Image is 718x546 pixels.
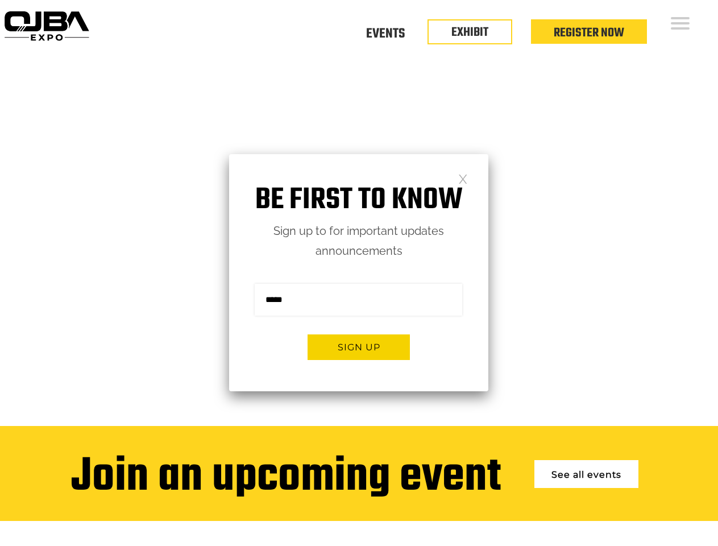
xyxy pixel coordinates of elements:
[451,23,488,42] a: EXHIBIT
[229,221,488,261] p: Sign up to for important updates announcements
[458,173,468,183] a: Close
[534,460,638,488] a: See all events
[229,183,488,218] h1: Be first to know
[308,334,410,360] button: Sign up
[71,452,501,504] div: Join an upcoming event
[554,23,624,43] a: Register Now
